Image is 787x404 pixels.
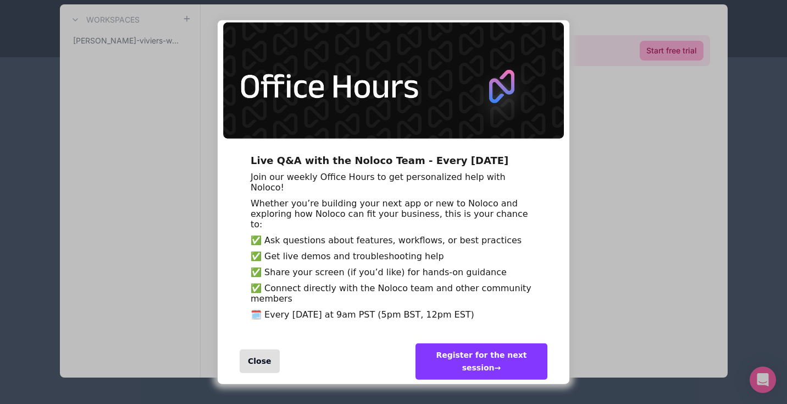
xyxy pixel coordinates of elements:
span: ✅ Share your screen (if you’d like) for hands-on guidance [251,267,507,277]
span: ✅ Get live demos and troubleshooting help [251,251,444,261]
img: 5446233340985343.png [223,23,564,139]
div: Live Q&A with the Noloco Team - Every Wednesday Join our weekly Office Hours to get personalized ... [218,152,569,339]
span: Join our weekly Office Hours to get personalized help with Noloco! [251,172,506,193]
div: Close [240,350,280,373]
div: entering modal [218,20,569,384]
span: ✅ Connect directly with the Noloco team and other community members [251,283,531,304]
span: 🗓️ Every [DATE] at 9am PST (5pm BST, 12pm EST) [251,309,474,320]
span: ✅ Ask questions about features, workflows, or best practices [251,235,522,245]
span: Whether you’re building your next app or new to Noloco and exploring how Noloco can fit your busi... [251,198,528,230]
span: Live Q&A with the Noloco Team - Every [DATE] [251,155,508,166]
div: Register for the next session → [415,343,547,379]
